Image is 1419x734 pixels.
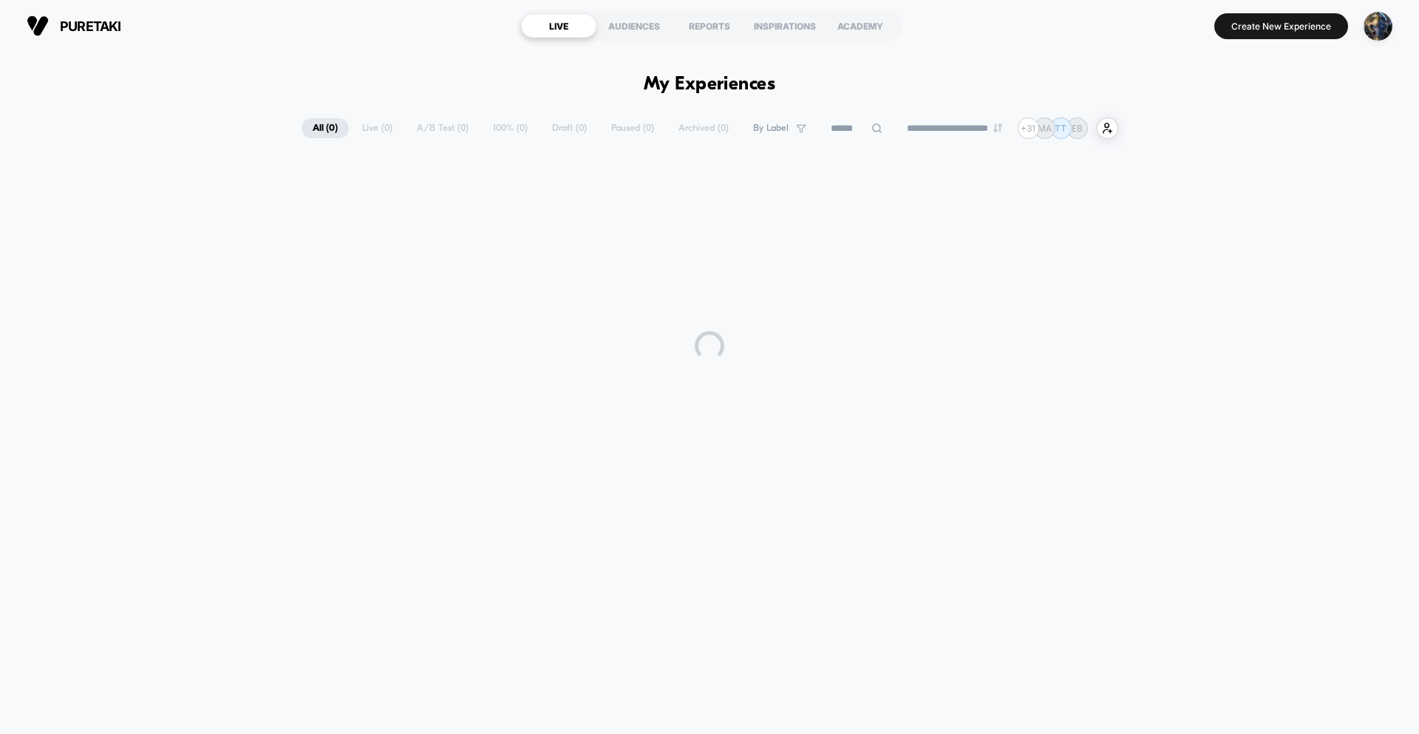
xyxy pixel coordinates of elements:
span: By Label [753,123,789,134]
img: Visually logo [27,15,49,37]
p: MA [1038,123,1052,134]
img: end [993,123,1002,132]
p: TT [1055,123,1066,134]
img: ppic [1364,12,1392,41]
button: puretaki [22,14,126,38]
span: puretaki [60,18,121,34]
div: + 31 [1018,118,1039,139]
button: Create New Experience [1214,13,1348,39]
div: AUDIENCES [596,14,672,38]
h1: My Experiences [644,74,776,95]
div: INSPIRATIONS [747,14,823,38]
div: REPORTS [672,14,747,38]
p: EB [1072,123,1083,134]
button: ppic [1359,11,1397,41]
div: LIVE [521,14,596,38]
span: All ( 0 ) [302,118,349,138]
div: ACADEMY [823,14,898,38]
